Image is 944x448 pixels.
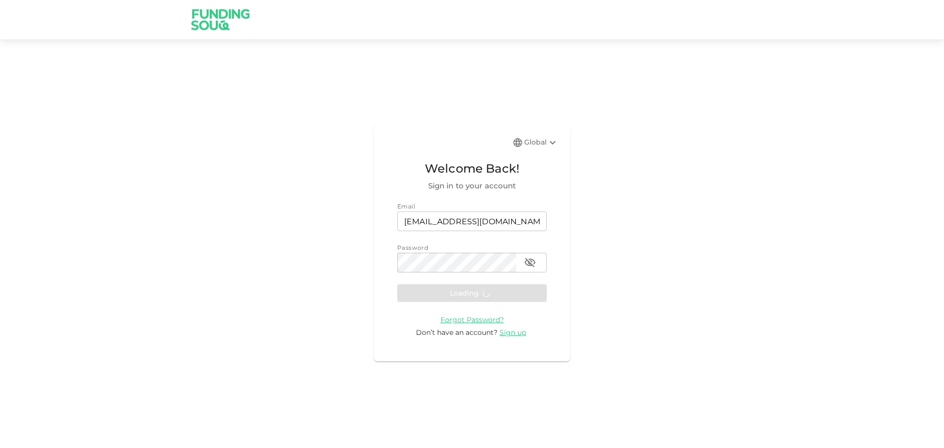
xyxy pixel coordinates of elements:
[397,244,428,251] span: Password
[416,328,498,337] span: Don’t have an account?
[397,203,415,210] span: Email
[441,315,504,324] a: Forgot Password?
[397,180,547,192] span: Sign in to your account
[397,253,516,272] input: password
[500,328,526,337] span: Sign up
[397,211,547,231] input: email
[397,159,547,178] span: Welcome Back!
[524,137,559,149] div: Global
